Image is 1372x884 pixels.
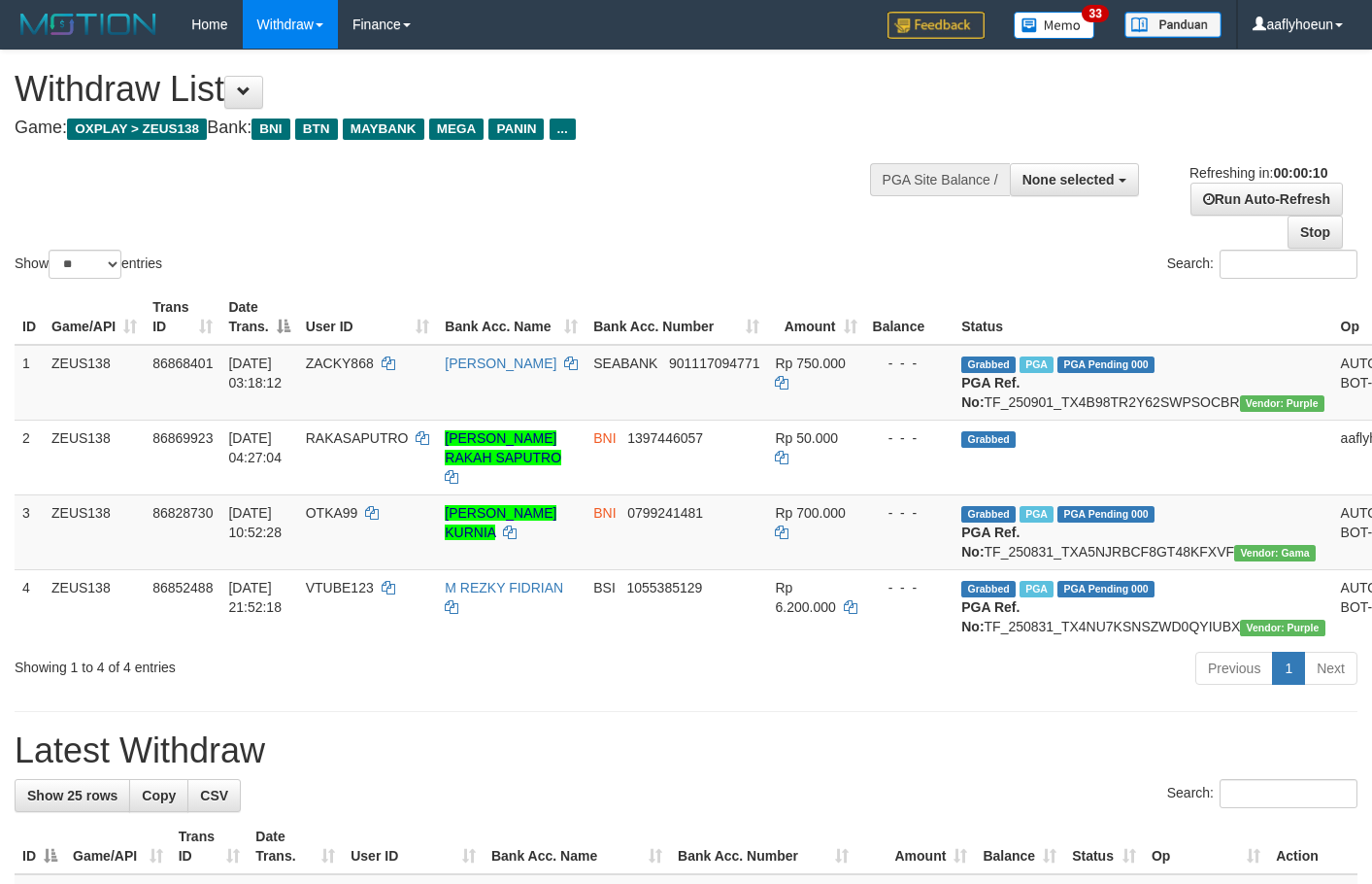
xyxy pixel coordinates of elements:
[27,788,117,803] span: Show 25 rows
[44,345,145,421] td: ZEUS138
[1014,12,1095,39] img: Button%20Memo.svg
[1082,5,1108,22] span: 33
[775,505,845,521] span: Rp 700.000
[228,505,282,540] span: [DATE] 10:52:28
[961,581,1016,597] span: Grabbed
[627,505,703,521] span: Copy 0799241481 to clipboard
[954,569,1332,644] td: TF_250831_TX4NU7KSNSZWD0QYIUBX
[873,578,947,597] div: - - -
[1240,620,1324,636] span: Vendor URL: https://trx4.1velocity.biz
[954,345,1332,421] td: TF_250901_TX4B98TR2Y62SWPSOCBR
[586,289,767,345] th: Bank Acc. Number: activate to sort column ascending
[961,506,1016,523] span: Grabbed
[1268,819,1357,874] th: Action
[1304,652,1357,685] a: Next
[306,580,374,595] span: VTUBE123
[1020,357,1054,373] span: Marked by aaftrukkakada
[954,494,1332,569] td: TF_250831_TXA5NJRBCF8GT48KFXVF
[429,119,485,140] span: MEGA
[1057,506,1154,523] span: PGA Pending
[870,163,1010,196] div: PGA Site Balance /
[873,428,947,448] div: - - -
[1022,172,1115,187] span: None selected
[626,580,702,595] span: Copy 1055385129 to clipboard
[251,119,289,140] span: BNI
[306,505,358,521] span: OTKA99
[437,289,586,345] th: Bank Acc. Name: activate to sort column ascending
[1272,652,1305,685] a: 1
[15,650,557,677] div: Showing 1 to 4 of 4 entries
[961,357,1016,373] span: Grabbed
[488,119,544,140] span: PANIN
[228,580,282,615] span: [DATE] 21:52:18
[44,494,145,569] td: ZEUS138
[593,580,616,595] span: BSI
[343,119,424,140] span: MAYBANK
[248,819,343,874] th: Date Trans.: activate to sort column ascending
[1057,581,1154,597] span: PGA Pending
[129,779,188,812] a: Copy
[1220,250,1357,279] input: Search:
[775,580,835,615] span: Rp 6.200.000
[1020,581,1054,597] span: Marked by aafsolysreylen
[228,430,282,465] span: [DATE] 04:27:04
[1020,506,1054,523] span: Marked by aafsreyleap
[44,289,145,345] th: Game/API: activate to sort column ascending
[171,819,249,874] th: Trans ID: activate to sort column ascending
[1144,819,1268,874] th: Op: activate to sort column ascending
[961,431,1016,448] span: Grabbed
[445,356,556,371] a: [PERSON_NAME]
[15,420,44,494] td: 2
[145,289,220,345] th: Trans ID: activate to sort column ascending
[873,354,947,373] div: - - -
[15,731,1357,770] h1: Latest Withdraw
[1240,395,1324,412] span: Vendor URL: https://trx4.1velocity.biz
[15,779,130,812] a: Show 25 rows
[1124,12,1221,38] img: panduan.png
[445,430,561,465] a: [PERSON_NAME] RAKAH SAPUTRO
[865,289,954,345] th: Balance
[1288,216,1343,249] a: Stop
[295,119,338,140] span: BTN
[15,819,65,874] th: ID: activate to sort column descending
[152,505,213,521] span: 86828730
[1167,250,1357,279] label: Search:
[15,70,895,109] h1: Withdraw List
[15,10,162,39] img: MOTION_logo.png
[15,250,162,279] label: Show entries
[627,430,703,446] span: Copy 1397446057 to clipboard
[142,788,176,803] span: Copy
[961,375,1020,410] b: PGA Ref. No:
[1167,779,1357,808] label: Search:
[593,430,616,446] span: BNI
[306,430,409,446] span: RAKASAPUTRO
[1234,545,1316,561] span: Vendor URL: https://trx31.1velocity.biz
[550,119,576,140] span: ...
[306,356,374,371] span: ZACKY868
[49,250,121,279] select: Showentries
[44,569,145,644] td: ZEUS138
[298,289,438,345] th: User ID: activate to sort column ascending
[593,356,657,371] span: SEABANK
[975,819,1064,874] th: Balance: activate to sort column ascending
[228,356,282,391] span: [DATE] 03:18:12
[767,289,864,345] th: Amount: activate to sort column ascending
[15,345,44,421] td: 1
[200,788,228,803] span: CSV
[1220,779,1357,808] input: Search:
[961,599,1020,634] b: PGA Ref. No:
[445,505,556,540] a: [PERSON_NAME] KURNIA
[484,819,670,874] th: Bank Acc. Name: activate to sort column ascending
[343,819,484,874] th: User ID: activate to sort column ascending
[152,356,213,371] span: 86868401
[1195,652,1273,685] a: Previous
[856,819,976,874] th: Amount: activate to sort column ascending
[1057,357,1154,373] span: PGA Pending
[670,819,856,874] th: Bank Acc. Number: activate to sort column ascending
[775,430,838,446] span: Rp 50.000
[65,819,171,874] th: Game/API: activate to sort column ascending
[1189,165,1327,181] span: Refreshing in:
[1010,163,1139,196] button: None selected
[1190,183,1343,216] a: Run Auto-Refresh
[775,356,845,371] span: Rp 750.000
